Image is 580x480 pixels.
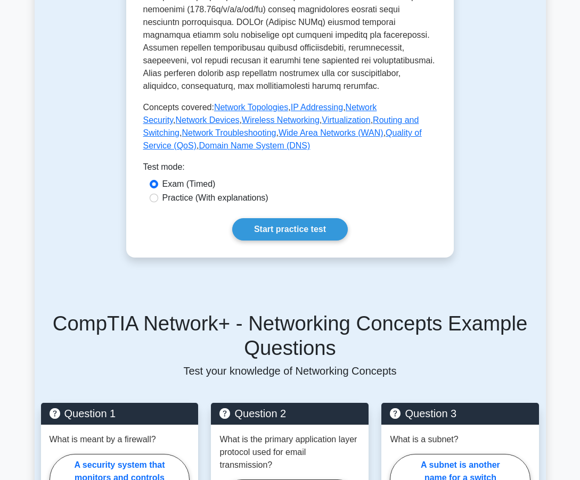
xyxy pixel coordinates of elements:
[322,115,370,125] a: Virtualization
[41,365,540,377] p: Test your knowledge of Networking Concepts
[162,178,216,191] label: Exam (Timed)
[176,115,240,125] a: Network Devices
[214,103,288,112] a: Network Topologies
[291,103,343,112] a: IP Addressing
[279,128,383,137] a: Wide Area Networks (WAN)
[41,311,540,360] h5: CompTIA Network+ - Networking Concepts Example Questions
[232,218,348,241] a: Start practice test
[390,433,458,446] p: What is a subnet?
[390,407,530,420] h5: Question 3
[242,115,320,125] a: Wireless Networking
[50,433,156,446] p: What is meant by a firewall?
[50,407,190,420] h5: Question 1
[182,128,276,137] a: Network Troubleshooting
[143,103,377,125] a: Network Security
[162,192,268,204] label: Practice (With explanations)
[143,128,422,150] a: Quality of Service (QoS)
[219,433,360,471] p: What is the primary application layer protocol used for email transmission?
[199,141,310,150] a: Domain Name System (DNS)
[219,407,360,420] h5: Question 2
[143,115,419,137] a: Routing and Switching
[143,161,437,178] div: Test mode:
[143,101,437,152] p: Concepts covered: , , , , , , , , , ,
